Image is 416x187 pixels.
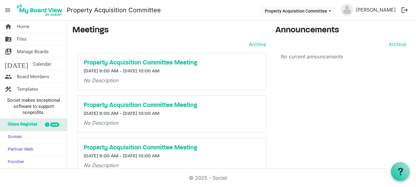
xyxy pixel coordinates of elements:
[386,41,406,48] a: Archive
[5,131,22,143] span: Sumac
[5,33,12,45] span: folder_shared
[84,77,260,84] p: No Description
[246,41,266,48] a: Archive
[84,102,260,109] a: Property Acquisition Committee Meeting
[2,4,13,16] span: menu
[261,6,335,15] button: Property Acquisition Committee dropdownbutton
[84,162,260,169] p: No Description
[72,25,266,36] h3: Meetings
[280,53,406,60] p: No current announcements
[67,4,161,16] a: Property Acquisition Committee
[3,97,64,116] span: Societ makes exceptional software to support nonprofits.
[398,4,411,16] button: logout
[17,71,49,83] span: Board Members
[84,144,260,152] a: Property Acquisition Committee Meeting
[5,156,24,168] span: Frontier
[275,25,411,36] h3: Announcements
[15,2,64,18] img: My Board View Logo
[5,71,12,83] span: people
[15,2,67,18] a: My Board View Logo
[17,46,49,58] span: Manage Boards
[17,20,29,33] span: Home
[33,58,51,70] span: Calendar
[5,58,28,70] span: [DATE]
[84,119,260,127] p: No Description
[84,68,260,74] h6: [DATE] 9:00 AM - [DATE] 10:00 AM
[5,144,33,156] span: Partner Web
[5,119,37,131] span: Glass Register
[84,111,260,117] h6: [DATE] 9:00 AM - [DATE] 10:00 AM
[17,83,38,95] span: Templates
[84,59,260,67] a: Property Acquisition Committee Meeting
[5,20,12,33] span: home
[353,4,398,16] a: [PERSON_NAME]
[84,153,260,159] h6: [DATE] 9:00 AM - [DATE] 10:00 AM
[189,175,227,181] a: © 2025 - Societ
[50,123,59,127] div: new
[17,33,27,45] span: Files
[5,83,12,95] span: construction
[341,4,353,16] img: no-profile-picture.svg
[5,46,12,58] span: switch_account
